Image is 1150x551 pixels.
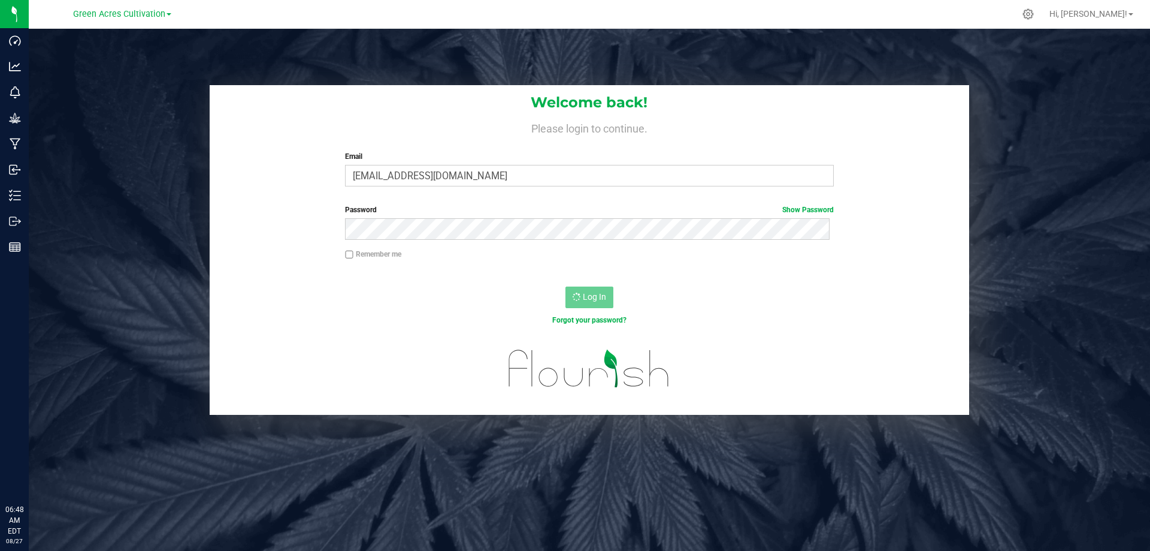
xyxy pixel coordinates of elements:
[345,251,353,259] input: Remember me
[9,189,21,201] inline-svg: Inventory
[583,292,606,302] span: Log In
[345,151,833,162] label: Email
[1049,9,1127,19] span: Hi, [PERSON_NAME]!
[9,164,21,176] inline-svg: Inbound
[5,504,23,537] p: 06:48 AM EDT
[9,215,21,227] inline-svg: Outbound
[345,206,377,214] span: Password
[345,249,401,260] label: Remember me
[210,95,969,110] h1: Welcome back!
[1021,8,1036,20] div: Manage settings
[552,316,627,324] a: Forgot your password?
[5,537,23,546] p: 08/27
[9,35,21,47] inline-svg: Dashboard
[9,138,21,150] inline-svg: Manufacturing
[9,86,21,98] inline-svg: Monitoring
[782,206,834,214] a: Show Password
[9,241,21,253] inline-svg: Reports
[494,338,684,399] img: flourish_logo.svg
[210,120,969,134] h4: Please login to continue.
[73,9,165,19] span: Green Acres Cultivation
[565,287,613,308] button: Log In
[9,112,21,124] inline-svg: Grow
[9,61,21,73] inline-svg: Analytics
